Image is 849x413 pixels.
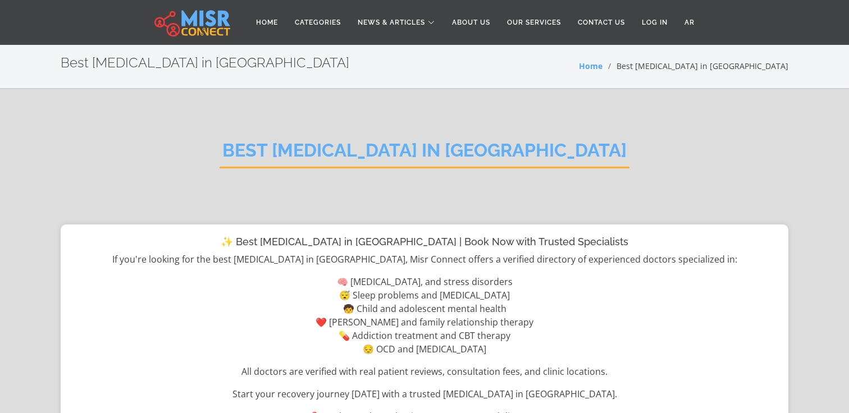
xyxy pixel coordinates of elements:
li: 🧠 [MEDICAL_DATA], and stress disorders [72,275,777,288]
a: Categories [286,12,349,33]
a: Contact Us [569,12,633,33]
li: 😴 Sleep problems and [MEDICAL_DATA] [72,288,777,302]
li: 🧒 Child and adolescent mental health [72,302,777,315]
li: ❤️ [PERSON_NAME] and family relationship therapy [72,315,777,329]
p: All doctors are verified with real patient reviews, consultation fees, and clinic locations. [72,365,777,378]
a: Our Services [499,12,569,33]
li: 💊 Addiction treatment and CBT therapy [72,329,777,342]
img: main.misr_connect [154,8,230,36]
a: News & Articles [349,12,444,33]
a: Home [248,12,286,33]
a: AR [676,12,703,33]
a: About Us [444,12,499,33]
p: Start your recovery journey [DATE] with a trusted [MEDICAL_DATA] in [GEOGRAPHIC_DATA]. [72,387,777,401]
h1: ✨ Best [MEDICAL_DATA] in [GEOGRAPHIC_DATA] | Book Now with Trusted Specialists [72,236,777,248]
span: News & Articles [358,17,425,27]
li: 😔 OCD and [MEDICAL_DATA] [72,342,777,356]
p: If you're looking for the best [MEDICAL_DATA] in [GEOGRAPHIC_DATA], Misr Connect offers a verifie... [72,253,777,266]
a: Log in [633,12,676,33]
li: Best [MEDICAL_DATA] in [GEOGRAPHIC_DATA] [602,60,788,72]
a: Home [579,61,602,71]
h2: Best [MEDICAL_DATA] in [GEOGRAPHIC_DATA] [61,55,349,71]
h2: Best [MEDICAL_DATA] in [GEOGRAPHIC_DATA] [220,140,629,168]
